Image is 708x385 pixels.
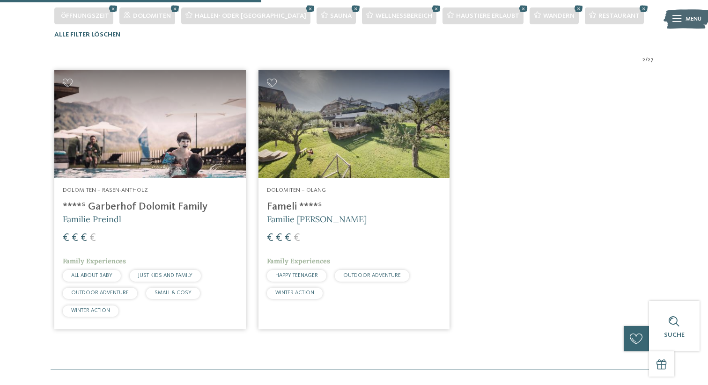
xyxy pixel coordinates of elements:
span: € [63,232,69,244]
span: Family Experiences [63,257,126,265]
span: 27 [648,56,654,64]
span: Dolomiten – Rasen-Antholz [63,187,148,193]
span: 2 [642,56,645,64]
a: Familienhotels gesucht? Hier findet ihr die besten! Dolomiten – Olang Fameli ****ˢ Familie [PERSO... [258,70,450,329]
span: WINTER ACTION [275,290,314,296]
span: ALL ABOUT BABY [71,273,112,278]
span: € [89,232,96,244]
img: Familienhotels gesucht? Hier findet ihr die besten! [258,70,450,178]
span: OUTDOOR ADVENTURE [71,290,129,296]
span: Familie Preindl [63,214,121,225]
span: € [285,232,291,244]
span: Hallen- oder [GEOGRAPHIC_DATA] [195,13,306,19]
img: Familienhotels gesucht? Hier findet ihr die besten! [54,70,245,178]
span: WINTER ACTION [71,308,110,313]
span: Wellnessbereich [376,13,432,19]
span: € [276,232,282,244]
span: OUTDOOR ADVENTURE [343,273,401,278]
span: € [294,232,300,244]
span: Haustiere erlaubt [456,13,519,19]
span: € [72,232,78,244]
span: Restaurant [598,13,640,19]
span: Dolomiten – Olang [267,187,326,193]
span: Family Experiences [267,257,330,265]
span: € [267,232,273,244]
span: Alle Filter löschen [54,31,120,38]
span: Sauna [330,13,352,19]
span: HAPPY TEENAGER [275,273,318,278]
span: Suche [664,332,685,338]
span: Familie [PERSON_NAME] [267,214,367,225]
h4: ****ˢ Garberhof Dolomit Family [63,201,237,213]
a: Familienhotels gesucht? Hier findet ihr die besten! Dolomiten – Rasen-Antholz ****ˢ Garberhof Dol... [54,70,245,329]
span: € [81,232,87,244]
span: SMALL & COSY [155,290,192,296]
span: Öffnungszeit [61,13,109,19]
span: / [645,56,648,64]
span: Dolomiten [133,13,171,19]
span: JUST KIDS AND FAMILY [138,273,192,278]
span: Wandern [543,13,575,19]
